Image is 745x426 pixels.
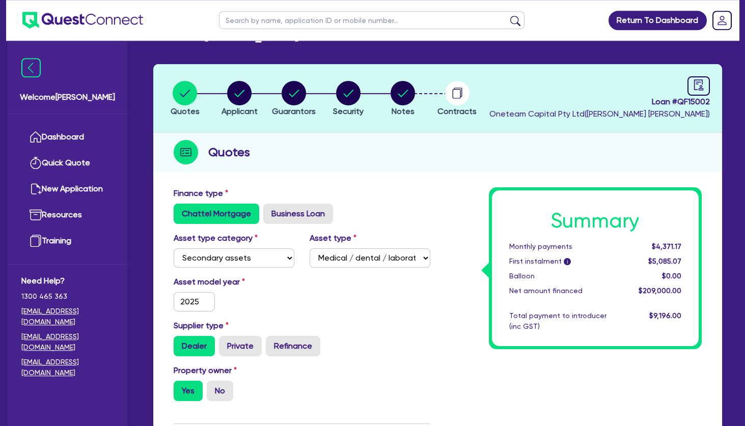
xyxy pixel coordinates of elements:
[263,204,333,224] label: Business Loan
[30,209,42,221] img: resources
[219,336,262,356] label: Private
[21,58,41,77] img: icon-menu-close
[266,336,320,356] label: Refinance
[392,106,415,116] span: Notes
[271,80,316,118] button: Guarantors
[662,272,681,280] span: $0.00
[21,291,114,302] span: 1300 465 363
[649,311,681,320] span: $9,196.00
[21,331,114,353] a: [EMAIL_ADDRESS][DOMAIN_NAME]
[21,275,114,287] span: Need Help?
[174,187,228,200] label: Finance type
[333,80,364,118] button: Security
[502,241,627,252] div: Monthly payments
[564,258,571,265] span: i
[693,79,704,91] span: audit
[21,306,114,327] a: [EMAIL_ADDRESS][DOMAIN_NAME]
[489,109,710,119] span: Oneteam Capital Pty Ltd ( [PERSON_NAME] [PERSON_NAME] )
[272,106,316,116] span: Guarantors
[222,106,258,116] span: Applicant
[509,209,682,233] h1: Summary
[22,12,143,29] img: quest-connect-logo-blue
[333,106,364,116] span: Security
[437,80,477,118] button: Contracts
[171,106,200,116] span: Quotes
[502,271,627,281] div: Balloon
[219,11,525,29] input: Search by name, application ID or mobile number...
[21,357,114,378] a: [EMAIL_ADDRESS][DOMAIN_NAME]
[502,286,627,296] div: Net amount financed
[174,140,198,164] img: step-icon
[21,202,114,228] a: Resources
[174,232,258,244] label: Asset type category
[502,310,627,332] div: Total payment to introducer (inc GST)
[687,76,710,96] a: audit
[390,80,416,118] button: Notes
[310,232,356,244] label: Asset type
[21,150,114,176] a: Quick Quote
[609,11,707,30] a: Return To Dashboard
[437,106,477,116] span: Contracts
[30,157,42,169] img: quick-quote
[166,276,302,288] label: Asset model year
[20,91,115,103] span: Welcome [PERSON_NAME]
[207,381,233,401] label: No
[174,204,259,224] label: Chattel Mortgage
[174,364,237,377] label: Property owner
[221,80,258,118] button: Applicant
[208,143,250,161] h2: Quotes
[30,235,42,247] img: training
[652,242,681,250] span: $4,371.17
[639,287,681,295] span: $209,000.00
[170,80,200,118] button: Quotes
[21,176,114,202] a: New Application
[21,228,114,254] a: Training
[21,124,114,150] a: Dashboard
[502,256,627,267] div: First instalment
[174,320,229,332] label: Supplier type
[30,183,42,195] img: new-application
[174,336,215,356] label: Dealer
[489,96,710,108] span: Loan # QF15002
[648,257,681,265] span: $5,085.07
[709,7,735,34] a: Dropdown toggle
[174,381,203,401] label: Yes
